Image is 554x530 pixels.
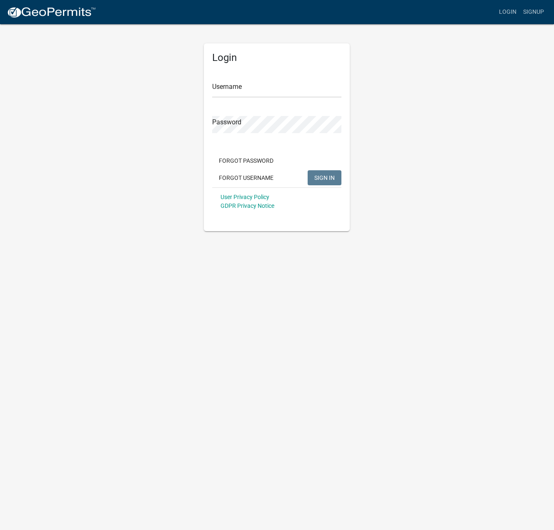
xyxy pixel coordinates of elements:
a: GDPR Privacy Notice [221,202,274,209]
a: Login [496,4,520,20]
button: Forgot Username [212,170,280,185]
a: Signup [520,4,547,20]
h5: Login [212,52,341,64]
button: SIGN IN [308,170,341,185]
span: SIGN IN [314,174,335,181]
button: Forgot Password [212,153,280,168]
a: User Privacy Policy [221,194,269,200]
